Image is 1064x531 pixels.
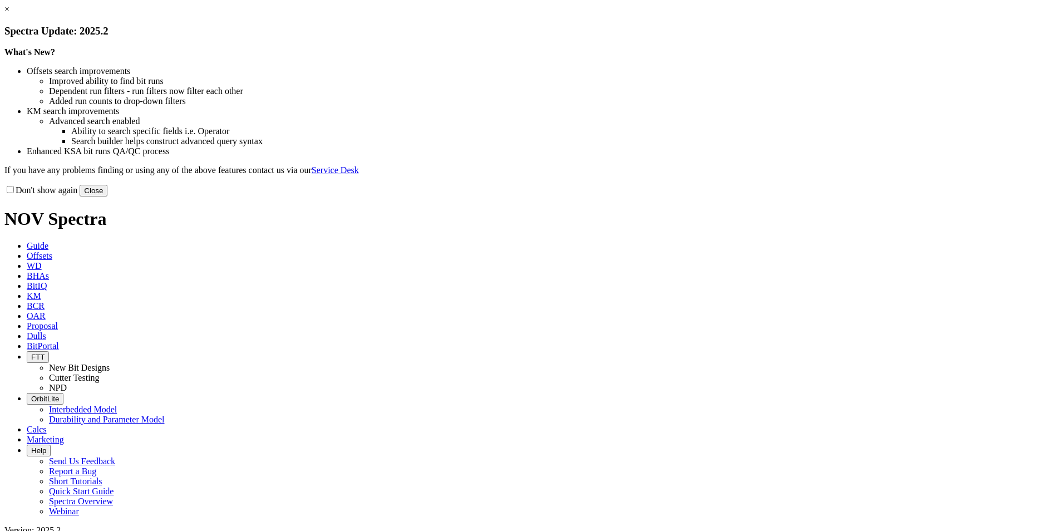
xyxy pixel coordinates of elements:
a: Durability and Parameter Model [49,415,165,424]
input: Don't show again [7,186,14,193]
span: Dulls [27,331,46,341]
a: NPD [49,383,67,392]
span: KM [27,291,41,301]
a: Quick Start Guide [49,486,114,496]
a: Service Desk [312,165,359,175]
span: FTT [31,353,45,361]
span: BCR [27,301,45,311]
li: Added run counts to drop-down filters [49,96,1060,106]
a: Send Us Feedback [49,456,115,466]
label: Don't show again [4,185,77,195]
strong: What's New? [4,47,55,57]
button: Close [80,185,107,196]
a: Interbedded Model [49,405,117,414]
span: Guide [27,241,48,250]
li: Dependent run filters - run filters now filter each other [49,86,1060,96]
h1: NOV Spectra [4,209,1060,229]
span: Help [31,446,46,455]
a: Spectra Overview [49,496,113,506]
span: Calcs [27,425,47,434]
a: New Bit Designs [49,363,110,372]
span: OAR [27,311,46,321]
a: Short Tutorials [49,476,102,486]
li: Offsets search improvements [27,66,1060,76]
li: Enhanced KSA bit runs QA/QC process [27,146,1060,156]
span: WD [27,261,42,271]
span: Offsets [27,251,52,260]
li: KM search improvements [27,106,1060,116]
li: Advanced search enabled [49,116,1060,126]
p: If you have any problems finding or using any of the above features contact us via our [4,165,1060,175]
li: Ability to search specific fields i.e. Operator [71,126,1060,136]
a: Webinar [49,507,79,516]
li: Search builder helps construct advanced query syntax [71,136,1060,146]
span: OrbitLite [31,395,59,403]
span: BHAs [27,271,49,281]
span: BitPortal [27,341,59,351]
span: Marketing [27,435,64,444]
a: Cutter Testing [49,373,100,382]
a: × [4,4,9,14]
h3: Spectra Update: 2025.2 [4,25,1060,37]
a: Report a Bug [49,466,96,476]
span: Proposal [27,321,58,331]
li: Improved ability to find bit runs [49,76,1060,86]
span: BitIQ [27,281,47,291]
